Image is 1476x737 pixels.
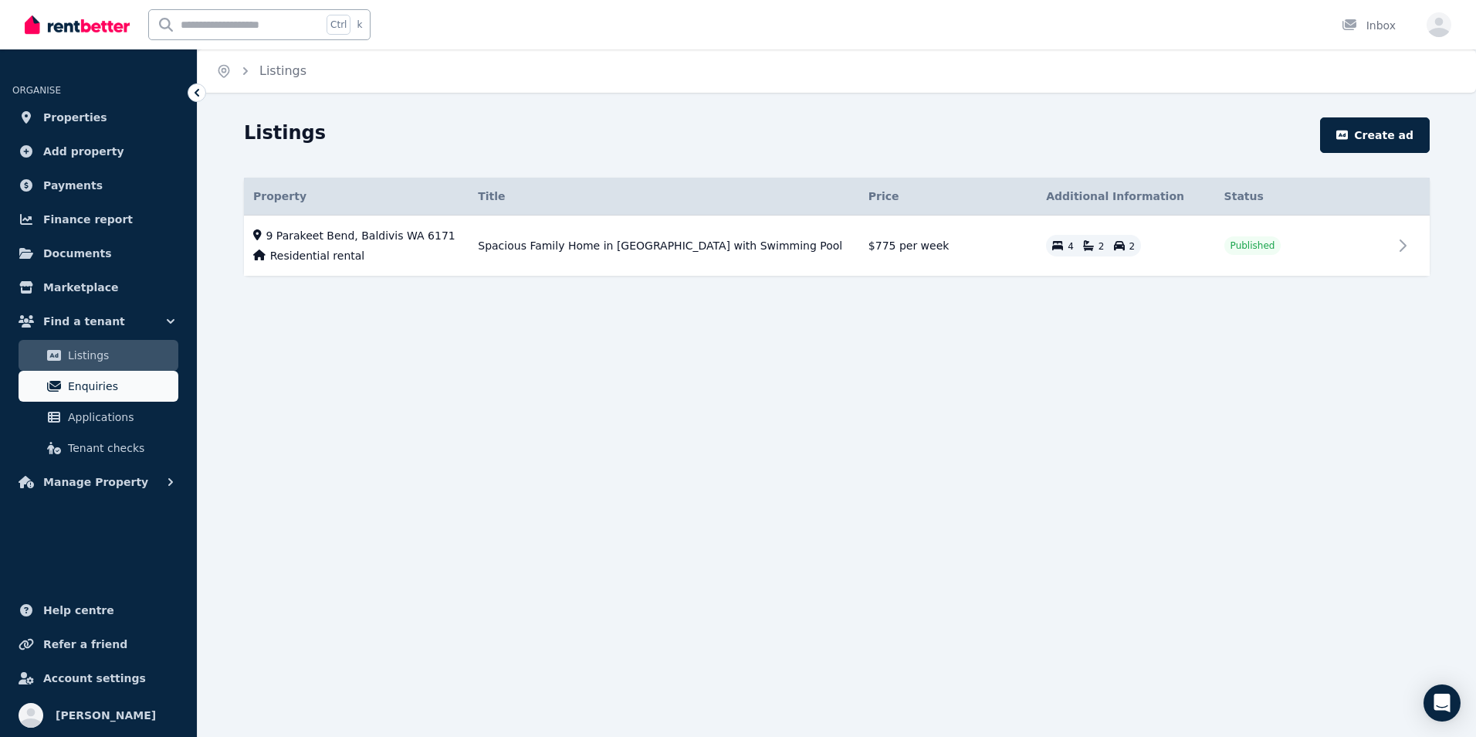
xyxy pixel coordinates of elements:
[12,595,184,626] a: Help centre
[327,15,350,35] span: Ctrl
[859,178,1037,216] th: Price
[12,272,184,303] a: Marketplace
[12,102,184,133] a: Properties
[270,248,364,263] span: Residential rental
[12,238,184,269] a: Documents
[43,176,103,195] span: Payments
[19,402,178,433] a: Applications
[259,62,306,80] span: Listings
[43,210,133,229] span: Finance report
[19,371,178,402] a: Enquiries
[43,278,118,297] span: Marketplace
[43,473,148,491] span: Manage Property
[43,108,107,127] span: Properties
[1424,684,1461,722] div: Open Intercom Messenger
[43,635,127,654] span: Refer a friend
[266,228,455,243] span: 9 Parakeet Bend, Baldivis WA 6171
[12,204,184,235] a: Finance report
[1320,117,1430,153] button: Create ad
[478,238,842,253] span: Spacious Family Home in [GEOGRAPHIC_DATA] with Swimming Pool
[12,170,184,201] a: Payments
[68,439,172,457] span: Tenant checks
[1231,239,1275,252] span: Published
[1215,178,1393,216] th: Status
[43,669,146,688] span: Account settings
[12,136,184,167] a: Add property
[12,467,184,498] button: Manage Property
[244,121,326,145] h1: Listings
[1342,18,1396,33] div: Inbox
[12,663,184,694] a: Account settings
[1099,241,1105,252] span: 2
[1068,241,1074,252] span: 4
[43,312,125,331] span: Find a tenant
[12,629,184,660] a: Refer a friend
[19,433,178,464] a: Tenant checks
[68,408,172,426] span: Applications
[198,49,325,93] nav: Breadcrumb
[68,346,172,365] span: Listings
[478,188,505,204] span: Title
[43,244,112,263] span: Documents
[43,601,114,620] span: Help centre
[1129,241,1136,252] span: 2
[859,216,1037,277] td: $775 per week
[43,142,124,161] span: Add property
[19,340,178,371] a: Listings
[1037,178,1214,216] th: Additional Information
[244,178,469,216] th: Property
[56,706,156,725] span: [PERSON_NAME]
[12,306,184,337] button: Find a tenant
[357,19,362,31] span: k
[12,85,61,96] span: ORGANISE
[25,13,130,36] img: RentBetter
[68,377,172,396] span: Enquiries
[244,216,1430,277] tr: 9 Parakeet Bend, Baldivis WA 6171Residential rentalSpacious Family Home in [GEOGRAPHIC_DATA] with...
